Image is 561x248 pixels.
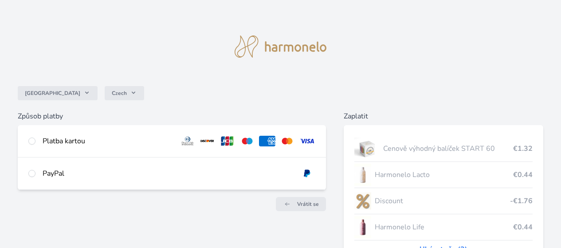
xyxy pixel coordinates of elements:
img: amex.svg [259,136,275,146]
img: maestro.svg [239,136,255,146]
span: Czech [112,90,127,97]
span: Vrátit se [297,201,319,208]
button: Czech [105,86,144,100]
img: discount-lo.png [354,190,371,212]
img: jcb.svg [219,136,235,146]
img: diners.svg [180,136,196,146]
img: mc.svg [279,136,295,146]
span: -€1.76 [510,196,533,206]
span: €0.44 [513,222,533,232]
img: discover.svg [199,136,216,146]
button: [GEOGRAPHIC_DATA] [18,86,98,100]
div: Platba kartou [43,136,173,146]
img: CLEAN_LIFE_se_stinem_x-lo.jpg [354,216,371,238]
img: start.jpg [354,138,380,160]
img: logo.svg [235,35,327,58]
img: visa.svg [299,136,315,146]
h6: Způsob platby [18,111,326,122]
span: €1.32 [513,143,533,154]
span: Discount [375,196,510,206]
span: [GEOGRAPHIC_DATA] [25,90,80,97]
span: Cenově výhodný balíček START 60 [383,143,513,154]
span: €0.44 [513,169,533,180]
span: Harmonelo Lacto [375,169,513,180]
span: Harmonelo Life [375,222,513,232]
img: paypal.svg [299,168,315,179]
a: Vrátit se [276,197,326,211]
div: PayPal [43,168,292,179]
h6: Zaplatit [344,111,543,122]
img: CLEAN_LACTO_se_stinem_x-hi-lo.jpg [354,164,371,186]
